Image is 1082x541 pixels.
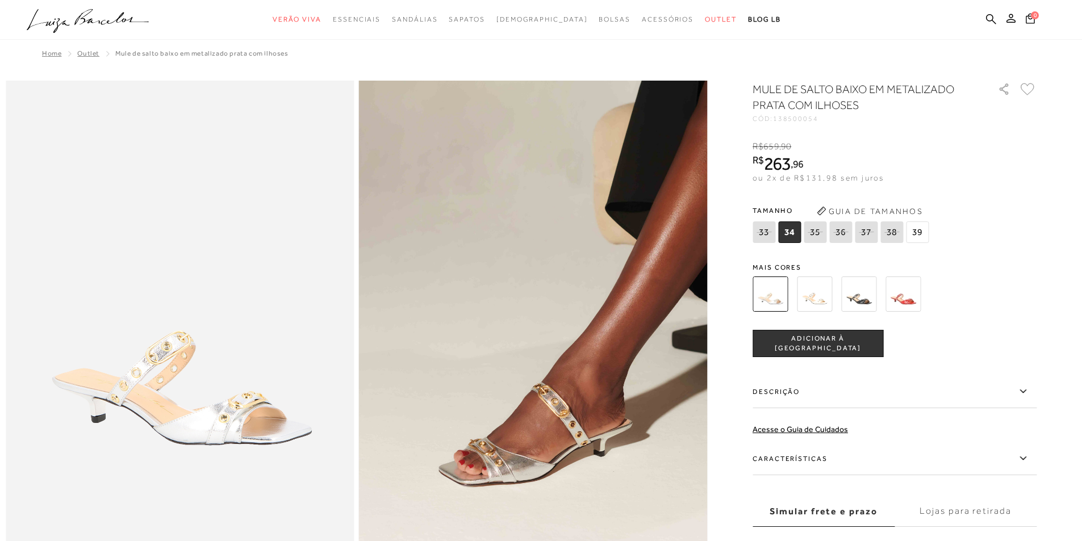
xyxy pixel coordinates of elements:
img: MULE DE SALTO BAIXO EM VERNIZ OFF WHITE COM ILHOSES [797,276,832,312]
img: MULE DE SALTO BAIXO EM METALIZADO PRATA COM ILHOSES [753,276,788,312]
span: Verão Viva [273,15,321,23]
a: Outlet [77,49,99,57]
span: 37 [855,221,878,243]
a: categoryNavScreenReaderText [599,9,630,30]
span: MULE DE SALTO BAIXO EM METALIZADO PRATA COM ILHOSES [115,49,289,57]
span: 0 [1031,11,1039,19]
i: , [791,159,804,169]
div: CÓD: [753,115,980,122]
span: Outlet [705,15,737,23]
span: Tamanho [753,202,931,219]
span: Bolsas [599,15,630,23]
span: BLOG LB [748,15,781,23]
i: R$ [753,155,764,165]
span: Sandálias [392,15,437,23]
a: categoryNavScreenReaderText [449,9,484,30]
img: MULE DE SALTO BAIXO EM VERNIZ PRETO COM ILHOSES [841,276,876,312]
span: 659 [763,141,779,152]
span: 38 [880,221,903,243]
a: categoryNavScreenReaderText [273,9,321,30]
span: Mais cores [753,264,1037,271]
span: ADICIONAR À [GEOGRAPHIC_DATA] [753,334,883,354]
span: Essenciais [333,15,381,23]
button: Guia de Tamanhos [813,202,926,220]
span: Acessórios [642,15,694,23]
a: categoryNavScreenReaderText [392,9,437,30]
a: BLOG LB [748,9,781,30]
span: 34 [778,221,801,243]
span: 39 [906,221,929,243]
h1: MULE DE SALTO BAIXO EM METALIZADO PRATA COM ILHOSES [753,81,966,113]
span: ou 2x de R$131,98 sem juros [753,173,884,182]
a: Acesse o Guia de Cuidados [753,425,848,434]
a: categoryNavScreenReaderText [705,9,737,30]
i: , [779,141,792,152]
span: 33 [753,221,775,243]
a: categoryNavScreenReaderText [333,9,381,30]
a: categoryNavScreenReaderText [642,9,694,30]
button: ADICIONAR À [GEOGRAPHIC_DATA] [753,330,883,357]
a: noSubCategoriesText [496,9,588,30]
span: 96 [793,158,804,170]
label: Simular frete e prazo [753,496,895,527]
span: 138500054 [773,115,818,123]
span: Sapatos [449,15,484,23]
label: Descrição [753,375,1037,408]
span: 35 [804,221,826,243]
span: [DEMOGRAPHIC_DATA] [496,15,588,23]
span: 90 [781,141,791,152]
label: Lojas para retirada [895,496,1037,527]
span: 263 [764,153,791,174]
span: 36 [829,221,852,243]
a: Home [42,49,61,57]
button: 0 [1022,12,1038,28]
i: R$ [753,141,763,152]
img: MULE DE SALTO BAIXO EM VERNIZ VERMELHO COM ILHOSES [885,276,921,312]
label: Características [753,442,1037,475]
